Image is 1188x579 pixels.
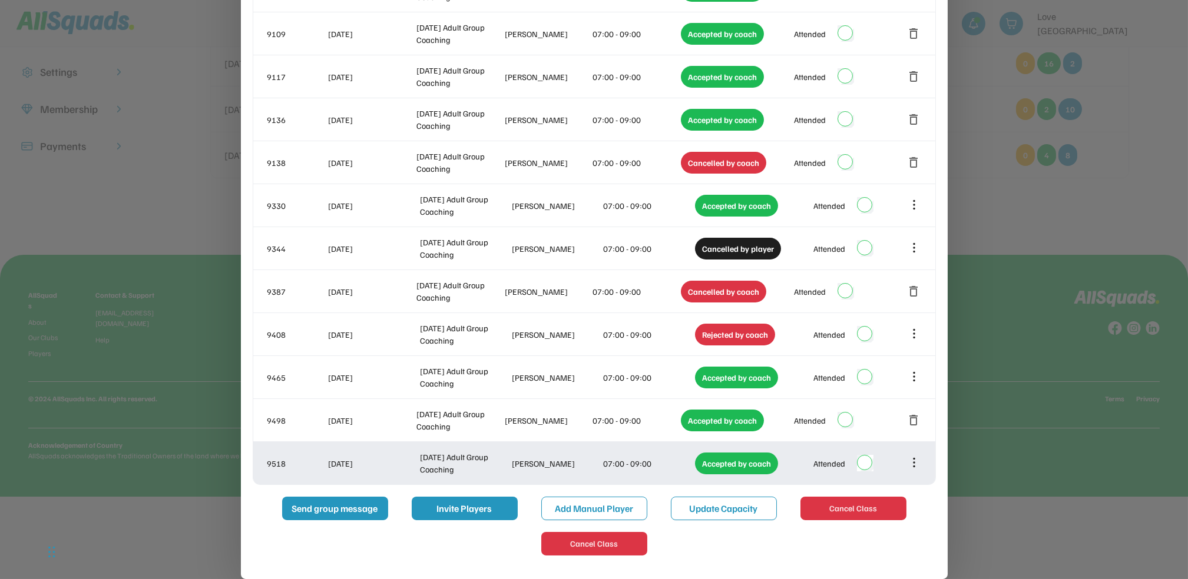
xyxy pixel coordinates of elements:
[329,114,415,126] div: [DATE]
[420,193,509,218] div: [DATE] Adult Group Coaching
[794,414,826,427] div: Attended
[671,497,777,520] button: Update Capacity
[420,451,509,475] div: [DATE] Adult Group Coaching
[416,150,502,175] div: [DATE] Adult Group Coaching
[416,107,502,132] div: [DATE] Adult Group Coaching
[505,114,591,126] div: [PERSON_NAME]
[813,328,845,341] div: Attended
[695,195,778,217] div: Accepted by coach
[604,371,693,384] div: 07:00 - 09:00
[681,410,764,431] div: Accepted by coach
[329,371,418,384] div: [DATE]
[813,199,845,212] div: Attended
[695,367,778,388] div: Accepted by coach
[604,328,693,341] div: 07:00 - 09:00
[329,28,415,40] div: [DATE]
[593,285,679,298] div: 07:00 - 09:00
[329,328,418,341] div: [DATE]
[794,114,826,126] div: Attended
[800,497,906,520] button: Cancel Class
[794,285,826,298] div: Attended
[267,414,326,427] div: 9498
[907,155,921,169] button: delete
[267,328,326,341] div: 9408
[794,157,826,169] div: Attended
[416,21,502,46] div: [DATE] Adult Group Coaching
[604,242,693,255] div: 07:00 - 09:00
[329,414,415,427] div: [DATE]
[541,532,647,555] button: Cancel Class
[505,28,591,40] div: [PERSON_NAME]
[794,71,826,83] div: Attended
[541,497,647,520] button: Add Manual Player
[512,199,601,212] div: [PERSON_NAME]
[681,281,766,302] div: Cancelled by coach
[416,64,502,89] div: [DATE] Adult Group Coaching
[512,242,601,255] div: [PERSON_NAME]
[695,452,778,474] div: Accepted by coach
[329,457,418,470] div: [DATE]
[505,285,591,298] div: [PERSON_NAME]
[813,457,845,470] div: Attended
[329,199,418,212] div: [DATE]
[512,328,601,341] div: [PERSON_NAME]
[505,71,591,83] div: [PERSON_NAME]
[813,242,845,255] div: Attended
[593,414,679,427] div: 07:00 - 09:00
[512,457,601,470] div: [PERSON_NAME]
[907,413,921,427] button: delete
[907,112,921,127] button: delete
[907,284,921,298] button: delete
[267,28,326,40] div: 9109
[813,371,845,384] div: Attended
[604,457,693,470] div: 07:00 - 09:00
[794,28,826,40] div: Attended
[681,109,764,131] div: Accepted by coach
[907,69,921,84] button: delete
[505,157,591,169] div: [PERSON_NAME]
[681,66,764,88] div: Accepted by coach
[593,71,679,83] div: 07:00 - 09:00
[416,279,502,304] div: [DATE] Adult Group Coaching
[593,28,679,40] div: 07:00 - 09:00
[267,285,326,298] div: 9387
[267,71,326,83] div: 9117
[329,242,418,255] div: [DATE]
[267,114,326,126] div: 9136
[329,157,415,169] div: [DATE]
[267,457,326,470] div: 9518
[416,408,502,432] div: [DATE] Adult Group Coaching
[695,324,775,345] div: Rejected by coach
[420,322,509,347] div: [DATE] Adult Group Coaching
[282,497,388,520] button: Send group message
[412,497,518,520] button: Invite Players
[681,152,766,174] div: Cancelled by coach
[593,157,679,169] div: 07:00 - 09:00
[267,242,326,255] div: 9344
[420,365,509,390] div: [DATE] Adult Group Coaching
[512,371,601,384] div: [PERSON_NAME]
[604,199,693,212] div: 07:00 - 09:00
[329,285,415,298] div: [DATE]
[267,371,326,384] div: 9465
[420,236,509,261] div: [DATE] Adult Group Coaching
[267,199,326,212] div: 9330
[681,23,764,45] div: Accepted by coach
[695,238,781,259] div: Cancelled by player
[907,26,921,41] button: delete
[505,414,591,427] div: [PERSON_NAME]
[329,71,415,83] div: [DATE]
[267,157,326,169] div: 9138
[593,114,679,126] div: 07:00 - 09:00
